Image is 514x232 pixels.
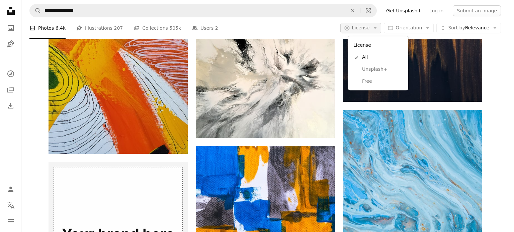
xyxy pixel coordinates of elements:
div: License [351,39,406,51]
span: Free [362,78,403,85]
div: License [348,36,408,90]
span: All [362,54,403,61]
span: Unsplash+ [362,66,403,73]
span: License [352,25,370,30]
button: Orientation [384,23,434,33]
button: License [340,23,381,33]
